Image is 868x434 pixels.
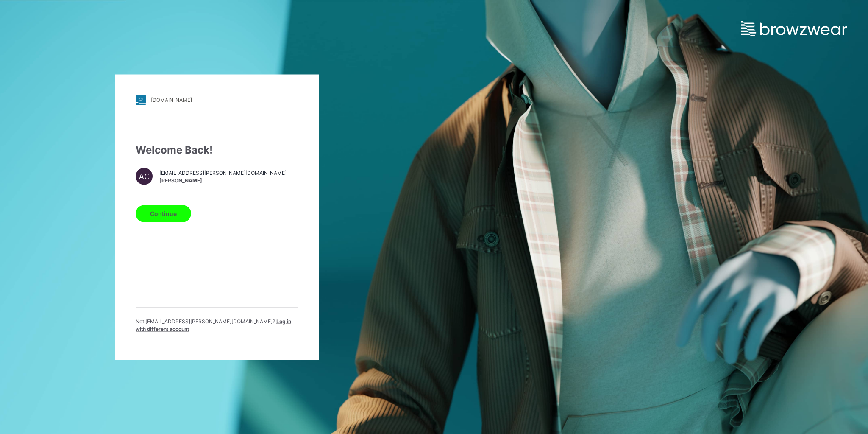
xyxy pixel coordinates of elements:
span: [PERSON_NAME] [159,177,287,185]
img: stylezone-logo.562084cfcfab977791bfbf7441f1a819.svg [136,95,146,105]
button: Continue [136,205,191,222]
p: Not [EMAIL_ADDRESS][PERSON_NAME][DOMAIN_NAME] ? [136,317,298,333]
img: browzwear-logo.e42bd6dac1945053ebaf764b6aa21510.svg [741,21,847,36]
span: [EMAIL_ADDRESS][PERSON_NAME][DOMAIN_NAME] [159,169,287,177]
div: AC [136,168,153,185]
div: [DOMAIN_NAME] [151,97,192,103]
a: [DOMAIN_NAME] [136,95,298,105]
div: Welcome Back! [136,142,298,157]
